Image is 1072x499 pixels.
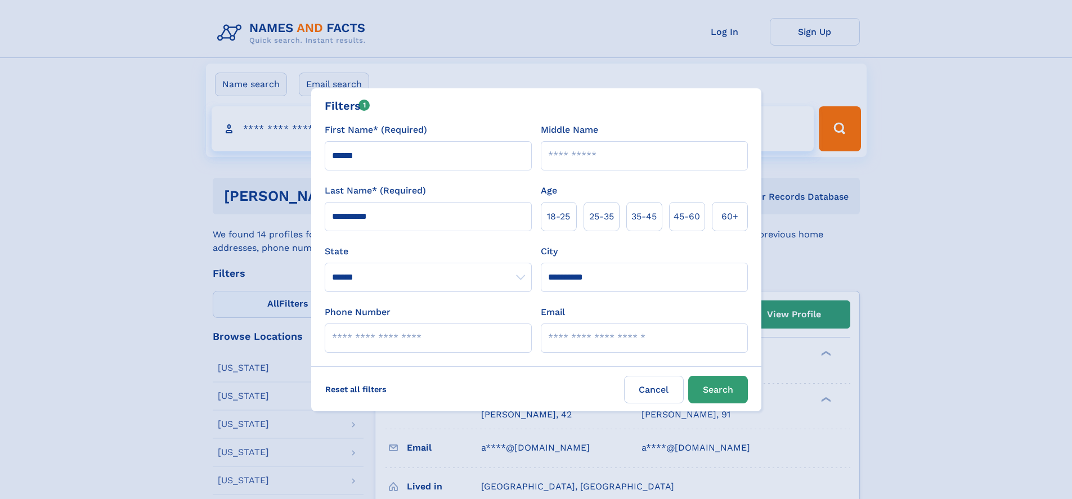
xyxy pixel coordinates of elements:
[547,210,570,223] span: 18‑25
[674,210,700,223] span: 45‑60
[541,305,565,319] label: Email
[631,210,657,223] span: 35‑45
[624,376,684,403] label: Cancel
[325,123,427,137] label: First Name* (Required)
[721,210,738,223] span: 60+
[589,210,614,223] span: 25‑35
[325,305,391,319] label: Phone Number
[541,245,558,258] label: City
[318,376,394,403] label: Reset all filters
[325,245,532,258] label: State
[325,97,370,114] div: Filters
[688,376,748,403] button: Search
[541,184,557,197] label: Age
[325,184,426,197] label: Last Name* (Required)
[541,123,598,137] label: Middle Name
